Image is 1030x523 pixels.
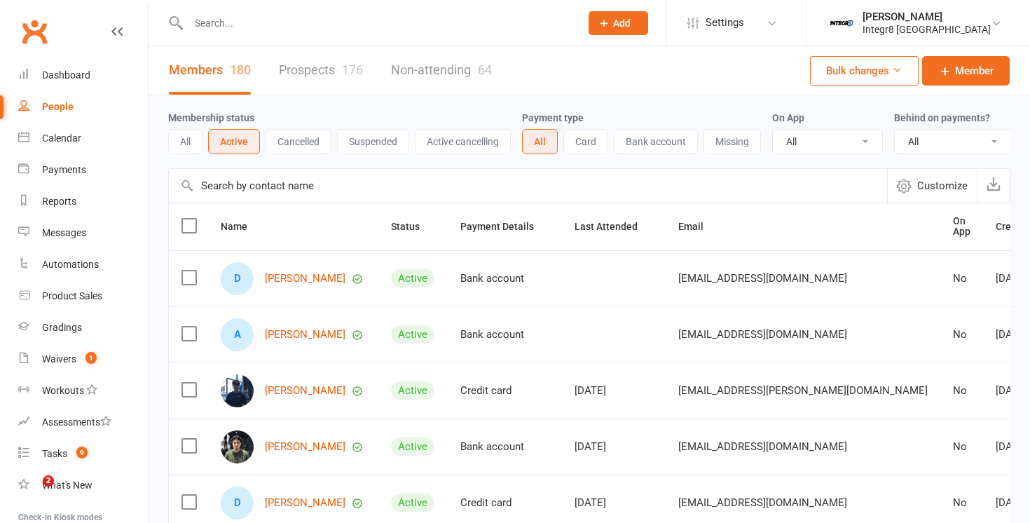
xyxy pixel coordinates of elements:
div: Waivers [42,353,76,365]
a: Dashboard [18,60,148,91]
label: On App [772,112,804,123]
button: Suspended [337,129,409,154]
a: Members180 [169,46,251,95]
a: [PERSON_NAME] [265,329,345,341]
div: What's New [42,480,92,491]
img: Fadhal [221,430,254,463]
a: Gradings [18,312,148,344]
div: Dylan [221,262,254,295]
div: Calendar [42,133,81,144]
div: 180 [230,62,251,77]
div: Angus [221,318,254,351]
span: Customize [917,177,968,194]
a: Non-attending64 [391,46,492,95]
button: Customize [887,169,977,203]
a: Prospects176 [279,46,363,95]
div: [DATE] [575,497,653,509]
a: [PERSON_NAME] [265,441,345,453]
button: All [522,129,558,154]
div: No [953,441,970,453]
div: [PERSON_NAME] [863,11,991,23]
a: People [18,91,148,123]
a: Messages [18,217,148,249]
span: Email [678,221,719,232]
div: No [953,273,970,285]
button: Add [589,11,648,35]
a: Clubworx [17,14,52,49]
button: Card [563,129,608,154]
div: Dashboard [42,69,90,81]
button: Cancelled [266,129,331,154]
span: Last Attended [575,221,653,232]
div: Bank account [460,273,549,285]
div: No [953,329,970,341]
div: Tasks [42,448,67,459]
span: [EMAIL_ADDRESS][DOMAIN_NAME] [678,321,847,348]
span: Name [221,221,263,232]
button: Bank account [614,129,698,154]
div: Credit card [460,497,549,509]
a: What's New [18,470,148,501]
span: 9 [76,447,88,459]
span: [EMAIL_ADDRESS][PERSON_NAME][DOMAIN_NAME] [678,377,928,404]
span: Member [955,62,994,79]
div: Bank account [460,329,549,341]
div: 64 [478,62,492,77]
a: Calendar [18,123,148,154]
button: Bulk changes [810,56,919,86]
div: [DATE] [575,385,653,397]
div: Product Sales [42,290,102,301]
span: [EMAIL_ADDRESS][DOMAIN_NAME] [678,433,847,460]
a: Member [922,56,1010,86]
a: [PERSON_NAME] [265,385,345,397]
a: Assessments [18,407,148,438]
div: Payments [42,164,86,175]
div: Automations [42,259,99,270]
a: Product Sales [18,280,148,312]
div: Active [391,437,434,456]
button: Active cancelling [415,129,511,154]
span: 1 [85,352,97,364]
button: Active [208,129,260,154]
div: Assessments [42,416,111,428]
div: Dasher [221,487,254,519]
button: All [168,129,202,154]
div: Credit card [460,385,549,397]
button: Missing [703,129,761,154]
button: Status [391,218,435,235]
div: No [953,497,970,509]
div: Active [391,494,434,512]
a: [PERSON_NAME] [265,273,345,285]
a: Tasks 9 [18,438,148,470]
div: Active [391,325,434,344]
a: Payments [18,154,148,186]
button: Name [221,218,263,235]
label: Membership status [168,112,254,123]
button: Email [678,218,719,235]
a: [PERSON_NAME] [265,497,345,509]
div: Active [391,269,434,287]
span: Add [613,18,631,29]
th: On App [940,203,983,250]
iframe: Intercom live chat [14,475,48,509]
span: Status [391,221,435,232]
input: Search... [184,13,570,33]
img: thumb_image1744022220.png [828,9,856,37]
a: Reports [18,186,148,217]
span: [EMAIL_ADDRESS][DOMAIN_NAME] [678,265,847,292]
div: 176 [342,62,363,77]
div: Reports [42,196,76,207]
div: People [42,101,74,112]
div: [DATE] [575,441,653,453]
span: Settings [706,7,744,39]
span: Payment Details [460,221,549,232]
div: Bank account [460,441,549,453]
a: Automations [18,249,148,280]
a: Workouts [18,375,148,407]
label: Payment type [522,112,584,123]
img: Chase [221,374,254,407]
div: Workouts [42,385,84,396]
span: [EMAIL_ADDRESS][DOMAIN_NAME] [678,489,847,516]
div: No [953,385,970,397]
div: Messages [42,227,86,238]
